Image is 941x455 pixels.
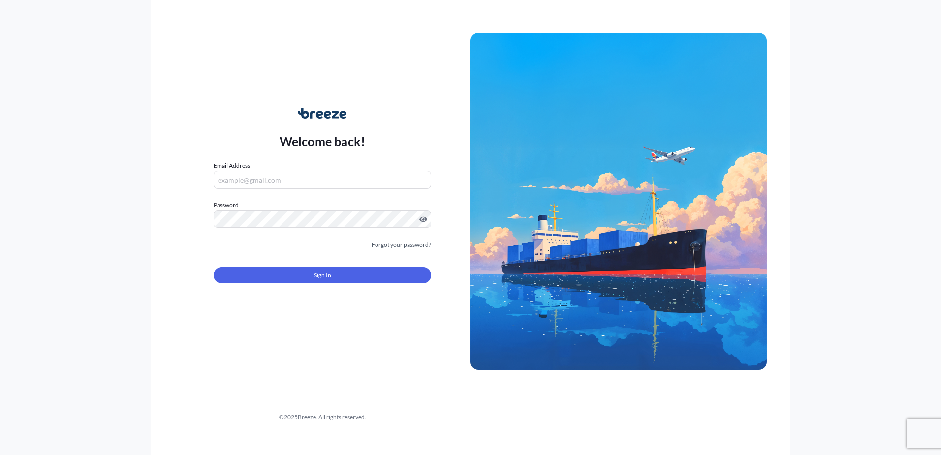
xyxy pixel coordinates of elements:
[174,412,470,422] div: © 2025 Breeze. All rights reserved.
[214,267,431,283] button: Sign In
[280,133,366,149] p: Welcome back!
[214,200,431,210] label: Password
[419,215,427,223] button: Show password
[470,33,767,370] img: Ship illustration
[314,270,331,280] span: Sign In
[214,171,431,189] input: example@gmail.com
[372,240,431,250] a: Forgot your password?
[214,161,250,171] label: Email Address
